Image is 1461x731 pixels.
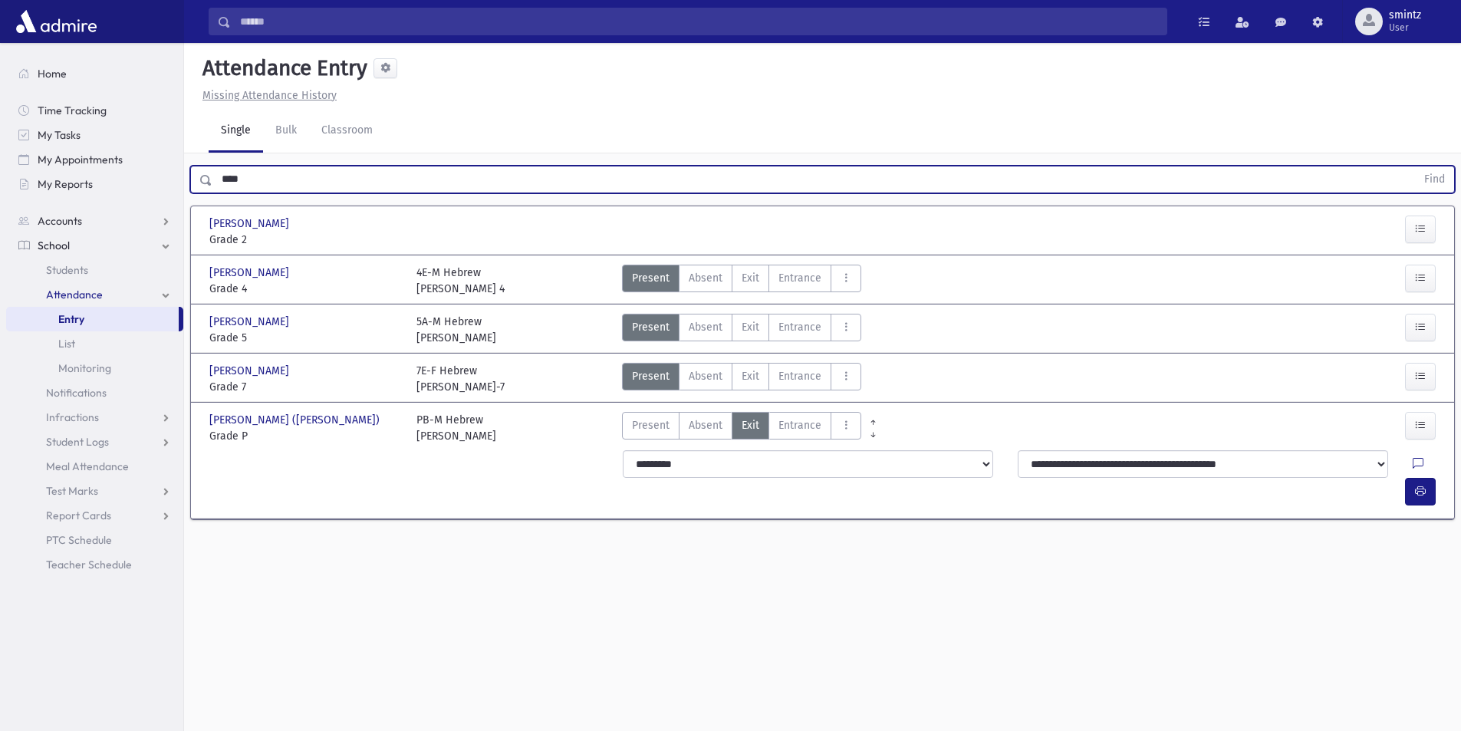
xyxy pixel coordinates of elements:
[46,484,98,498] span: Test Marks
[209,379,401,395] span: Grade 7
[46,288,103,301] span: Attendance
[742,319,759,335] span: Exit
[58,361,111,375] span: Monitoring
[38,214,82,228] span: Accounts
[742,417,759,433] span: Exit
[778,368,821,384] span: Entrance
[46,386,107,400] span: Notifications
[6,98,183,123] a: Time Tracking
[209,281,401,297] span: Grade 4
[209,216,292,232] span: [PERSON_NAME]
[6,61,183,86] a: Home
[38,67,67,81] span: Home
[46,558,132,571] span: Teacher Schedule
[38,177,93,191] span: My Reports
[632,270,670,286] span: Present
[309,110,385,153] a: Classroom
[46,509,111,522] span: Report Cards
[6,380,183,405] a: Notifications
[416,363,505,395] div: 7E-F Hebrew [PERSON_NAME]-7
[196,55,367,81] h5: Attendance Entry
[6,282,183,307] a: Attendance
[196,89,337,102] a: Missing Attendance History
[231,8,1166,35] input: Search
[209,265,292,281] span: [PERSON_NAME]
[1389,9,1421,21] span: smintz
[209,110,263,153] a: Single
[209,363,292,379] span: [PERSON_NAME]
[58,312,84,326] span: Entry
[416,412,496,444] div: PB-M Hebrew [PERSON_NAME]
[38,104,107,117] span: Time Tracking
[1389,21,1421,34] span: User
[6,233,183,258] a: School
[689,270,722,286] span: Absent
[209,412,383,428] span: [PERSON_NAME] ([PERSON_NAME])
[6,356,183,380] a: Monitoring
[778,319,821,335] span: Entrance
[46,263,88,277] span: Students
[6,405,183,430] a: Infractions
[742,368,759,384] span: Exit
[778,270,821,286] span: Entrance
[1415,166,1454,193] button: Find
[6,172,183,196] a: My Reports
[6,479,183,503] a: Test Marks
[6,528,183,552] a: PTC Schedule
[209,232,401,248] span: Grade 2
[416,265,505,297] div: 4E-M Hebrew [PERSON_NAME] 4
[6,430,183,454] a: Student Logs
[6,147,183,172] a: My Appointments
[632,417,670,433] span: Present
[689,368,722,384] span: Absent
[38,128,81,142] span: My Tasks
[202,89,337,102] u: Missing Attendance History
[6,454,183,479] a: Meal Attendance
[416,314,496,346] div: 5A-M Hebrew [PERSON_NAME]
[6,552,183,577] a: Teacher Schedule
[58,337,75,351] span: List
[6,503,183,528] a: Report Cards
[38,153,123,166] span: My Appointments
[689,319,722,335] span: Absent
[6,331,183,356] a: List
[38,239,70,252] span: School
[6,209,183,233] a: Accounts
[632,319,670,335] span: Present
[209,428,401,444] span: Grade P
[46,459,129,473] span: Meal Attendance
[622,412,861,444] div: AttTypes
[6,258,183,282] a: Students
[622,314,861,346] div: AttTypes
[209,314,292,330] span: [PERSON_NAME]
[778,417,821,433] span: Entrance
[6,123,183,147] a: My Tasks
[46,410,99,424] span: Infractions
[46,533,112,547] span: PTC Schedule
[622,265,861,297] div: AttTypes
[689,417,722,433] span: Absent
[632,368,670,384] span: Present
[622,363,861,395] div: AttTypes
[742,270,759,286] span: Exit
[263,110,309,153] a: Bulk
[46,435,109,449] span: Student Logs
[12,6,100,37] img: AdmirePro
[209,330,401,346] span: Grade 5
[6,307,179,331] a: Entry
